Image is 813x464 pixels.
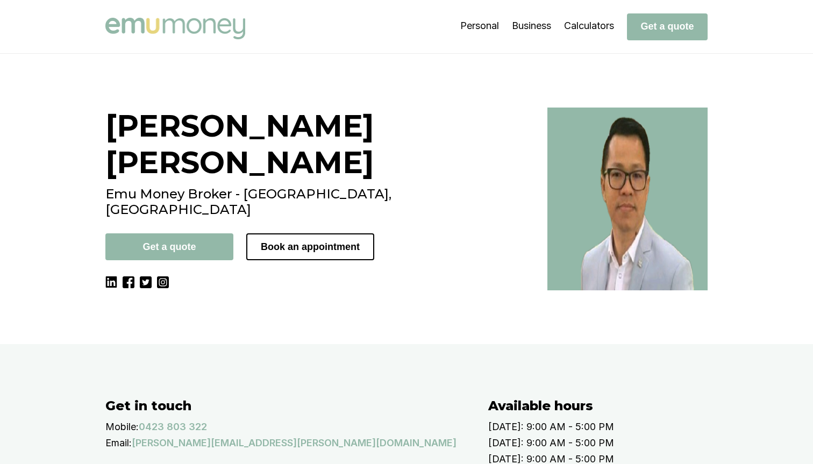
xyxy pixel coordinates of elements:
h1: [PERSON_NAME] [PERSON_NAME] [105,108,534,181]
a: Get a quote [627,20,708,32]
a: 0423 803 322 [139,419,207,435]
img: LinkedIn [105,276,117,288]
a: [PERSON_NAME][EMAIL_ADDRESS][PERSON_NAME][DOMAIN_NAME] [132,435,457,451]
p: Email: [105,435,132,451]
h2: Emu Money Broker - [GEOGRAPHIC_DATA], [GEOGRAPHIC_DATA] [105,186,534,217]
h2: Available hours [488,398,729,413]
p: Mobile: [105,419,139,435]
img: Emu Money logo [105,18,245,39]
p: [DATE]: 9:00 AM - 5:00 PM [488,419,729,435]
p: [DATE]: 9:00 AM - 5:00 PM [488,435,729,451]
button: Get a quote [105,233,233,260]
img: Instagram [157,276,169,288]
button: Get a quote [627,13,708,40]
h2: Get in touch [105,398,467,413]
img: Facebook [123,276,134,288]
img: Twitter [140,276,152,288]
button: Book an appointment [246,233,374,260]
img: Best broker in Keilor East, VIC - Steven Nguyen [547,108,708,290]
